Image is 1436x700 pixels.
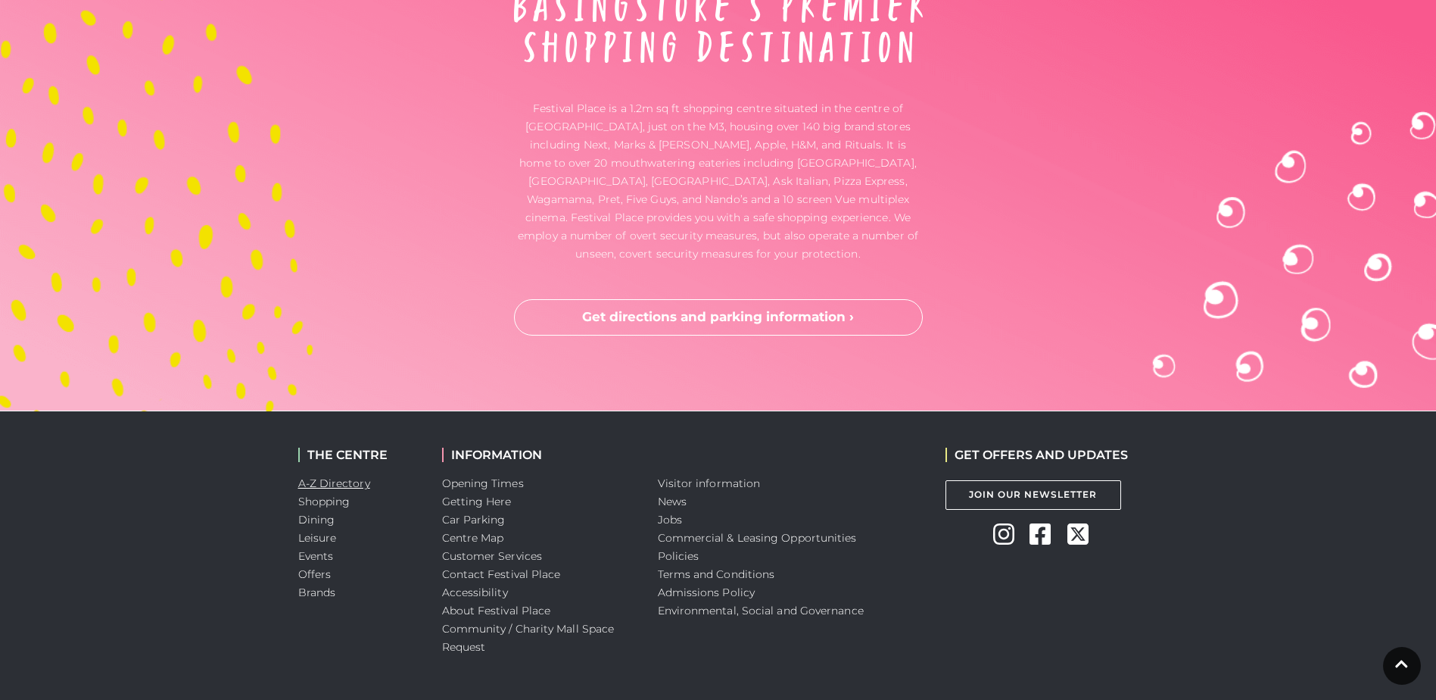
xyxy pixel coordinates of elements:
a: Opening Times [442,477,524,490]
a: Accessibility [442,586,508,599]
a: Community / Charity Mall Space Request [442,622,615,654]
a: Environmental, Social and Governance [658,604,864,617]
a: Centre Map [442,531,504,545]
a: News [658,495,687,508]
a: Join Our Newsletter [945,480,1121,510]
a: About Festival Place [442,604,551,617]
a: Admissions Policy [658,586,755,599]
a: Contact Festival Place [442,567,561,581]
a: Offers [298,567,332,581]
a: Shopping [298,495,350,508]
a: Visitor information [658,477,761,490]
a: Leisure [298,531,337,545]
a: Events [298,549,334,563]
a: Brands [298,586,336,599]
a: Get directions and parking information › [514,299,923,336]
a: Customer Services [442,549,543,563]
a: Car Parking [442,513,506,527]
h2: GET OFFERS AND UPDATES [945,448,1128,462]
a: Getting Here [442,495,512,508]
a: Commercial & Leasing Opportunities [658,531,857,545]
a: Jobs [658,513,682,527]
a: Policies [658,549,699,563]
h2: THE CENTRE [298,448,419,462]
p: Festival Place is a 1.2m sq ft shopping centre situated in the centre of [GEOGRAPHIC_DATA], just ... [514,99,923,263]
a: A-Z Directory [298,477,370,490]
a: Terms and Conditions [658,567,775,581]
a: Dining [298,513,335,527]
h2: INFORMATION [442,448,635,462]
